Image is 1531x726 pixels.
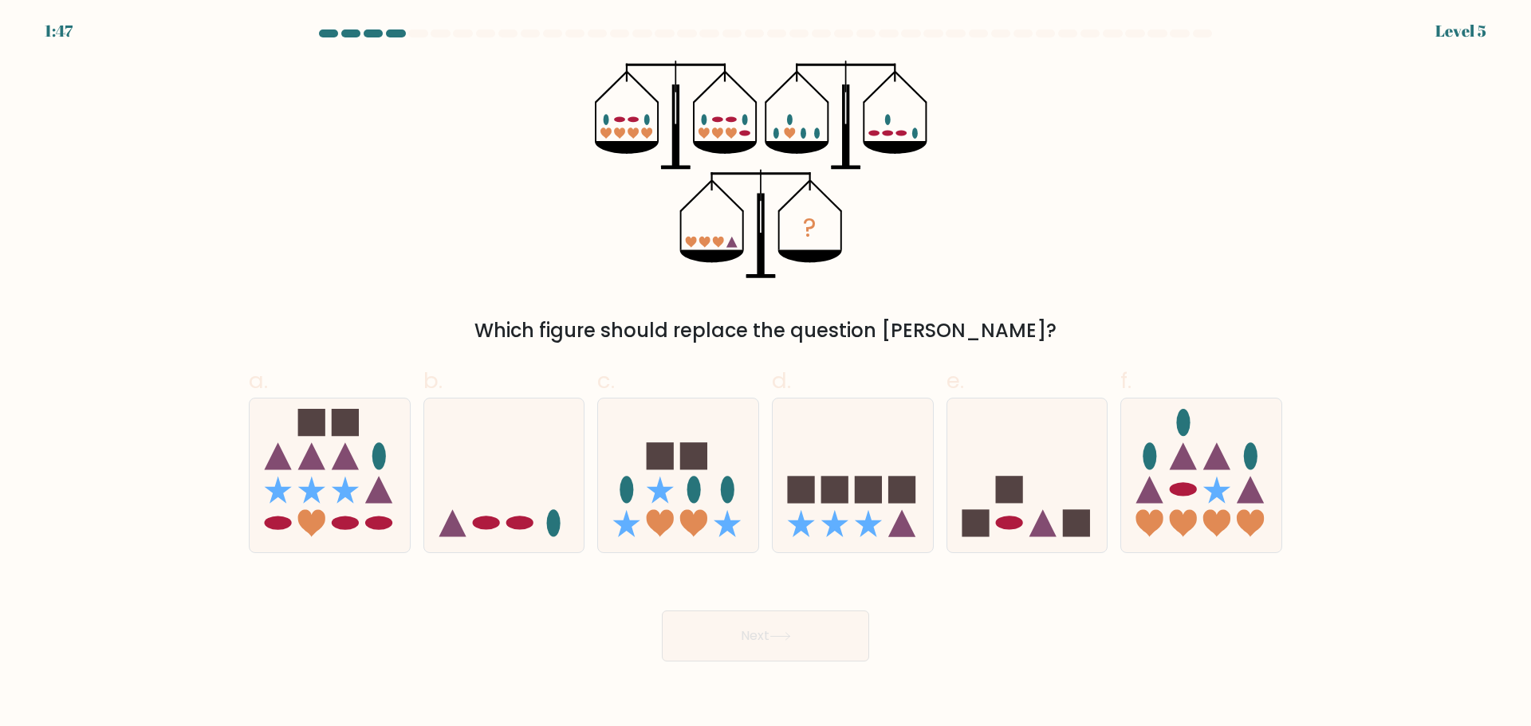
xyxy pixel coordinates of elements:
[772,365,791,396] span: d.
[662,610,869,661] button: Next
[249,365,268,396] span: a.
[804,210,817,245] tspan: ?
[597,365,615,396] span: c.
[45,19,73,43] div: 1:47
[258,316,1273,345] div: Which figure should replace the question [PERSON_NAME]?
[1435,19,1486,43] div: Level 5
[423,365,443,396] span: b.
[1120,365,1132,396] span: f.
[947,365,964,396] span: e.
